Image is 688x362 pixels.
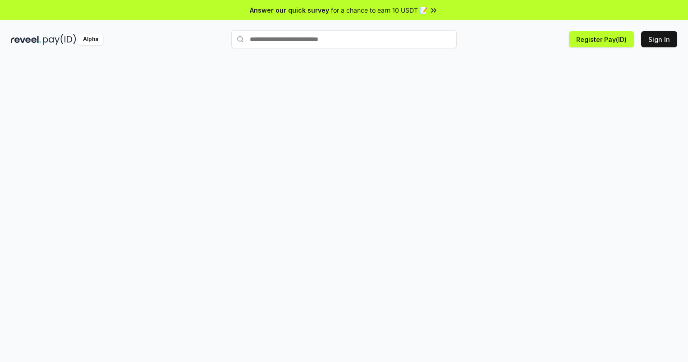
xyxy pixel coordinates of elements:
[569,31,634,47] button: Register Pay(ID)
[641,31,677,47] button: Sign In
[43,34,76,45] img: pay_id
[331,5,427,15] span: for a chance to earn 10 USDT 📝
[11,34,41,45] img: reveel_dark
[78,34,103,45] div: Alpha
[250,5,329,15] span: Answer our quick survey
